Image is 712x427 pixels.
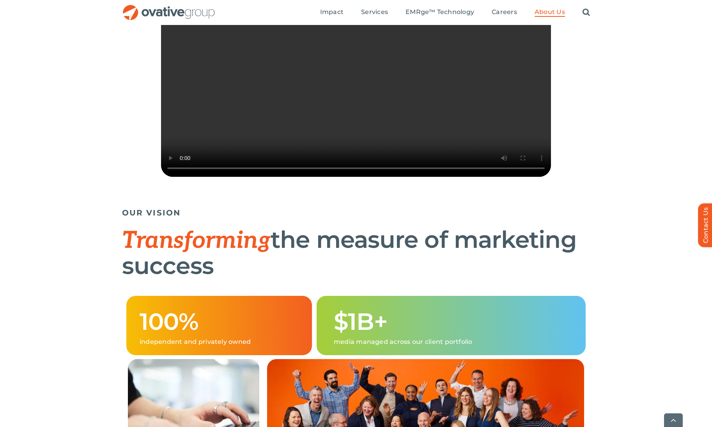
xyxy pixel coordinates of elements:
[406,8,474,16] span: EMRge™ Technology
[334,338,572,346] p: media managed across our client portfolio
[492,8,517,16] span: Careers
[535,8,565,16] span: About Us
[122,4,216,11] a: OG_Full_horizontal_RGB
[122,227,590,278] h1: the measure of marketing success
[140,338,299,346] p: independent and privately owned
[140,309,299,334] h1: 100%
[492,8,517,17] a: Careers
[583,8,590,17] a: Search
[122,208,590,217] h5: OUR VISION
[320,8,344,17] a: Impact
[334,309,572,334] h1: $1B+
[122,227,271,255] span: Transforming
[361,8,388,17] a: Services
[361,8,388,16] span: Services
[406,8,474,17] a: EMRge™ Technology
[320,8,344,16] span: Impact
[535,8,565,17] a: About Us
